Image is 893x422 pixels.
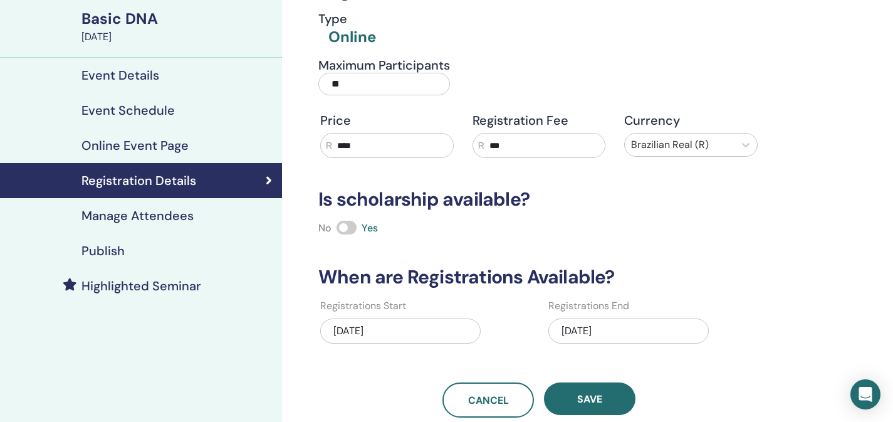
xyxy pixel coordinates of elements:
div: Open Intercom Messenger [850,379,880,409]
a: Cancel [442,382,534,418]
h4: Publish [81,243,125,258]
h4: Highlighted Seminar [81,278,201,293]
h4: Event Schedule [81,103,175,118]
h4: Price [320,113,454,128]
div: [DATE] [81,29,274,45]
input: Maximum Participants [318,73,450,95]
span: Save [577,393,602,406]
h4: Registration Details [81,173,196,188]
h4: Online Event Page [81,138,189,153]
h4: Registration Fee [473,113,606,128]
h3: When are Registrations Available? [311,266,767,288]
span: R [478,139,484,152]
div: [DATE] [548,319,709,344]
div: [DATE] [320,319,481,344]
span: No [318,221,332,235]
h4: Maximum Participants [318,58,450,73]
span: R [326,139,332,152]
h4: Type [318,11,376,26]
h4: Event Details [81,68,159,83]
h3: Is scholarship available? [311,188,767,211]
span: Yes [362,221,378,235]
label: Registrations Start [320,298,406,314]
h4: Currency [624,113,758,128]
h4: Manage Attendees [81,208,194,223]
button: Save [544,382,635,415]
a: Basic DNA[DATE] [74,8,282,45]
div: Basic DNA [81,8,274,29]
span: Cancel [468,394,509,407]
div: Online [328,26,376,48]
label: Registrations End [548,298,629,314]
